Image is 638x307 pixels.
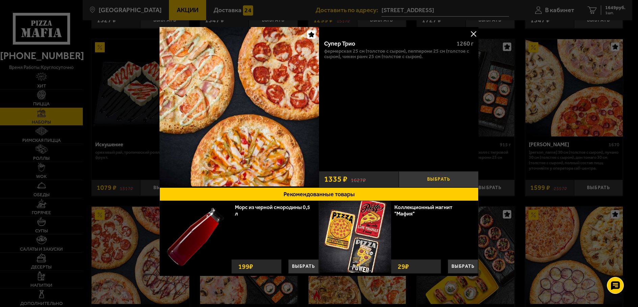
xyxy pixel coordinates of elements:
[457,40,473,47] span: 1260 г
[351,176,366,183] s: 1627 ₽
[396,260,411,273] strong: 29 ₽
[394,204,452,217] a: Коллекционный магнит "Мафия"
[324,175,347,183] span: 1335 ₽
[159,27,319,187] a: Супер Трио
[235,204,310,217] a: Морс из черной смородины 0,5 л
[159,27,319,186] img: Супер Трио
[399,171,478,187] button: Выбрать
[324,49,474,59] p: Фермерская 25 см (толстое с сыром), Пепперони 25 см (толстое с сыром), Чикен Ранч 25 см (толстое ...
[159,187,478,201] button: Рекомендованные товары
[237,260,255,273] strong: 199 ₽
[288,259,319,274] button: Выбрать
[324,40,451,47] div: Супер Трио
[448,259,478,274] button: Выбрать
